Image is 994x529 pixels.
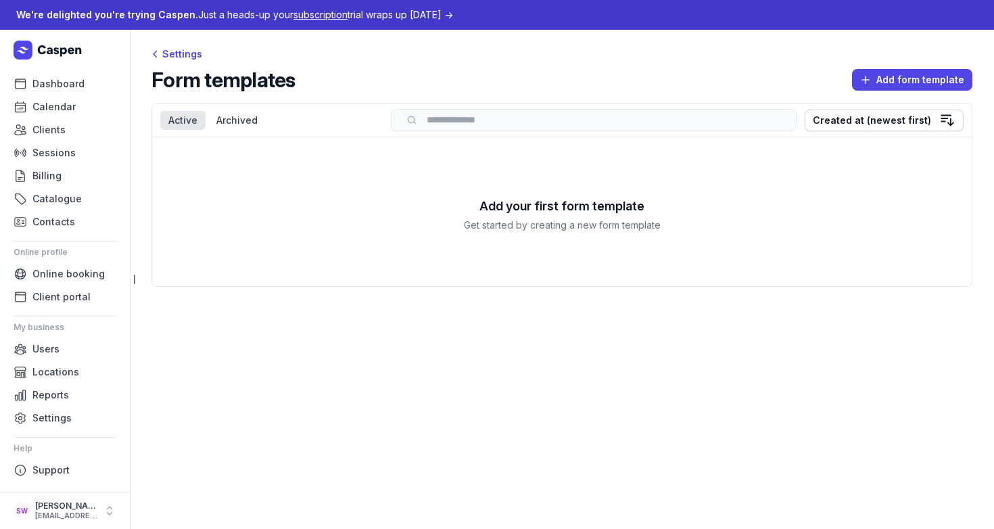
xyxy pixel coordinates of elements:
span: Settings [32,410,72,426]
span: Locations [32,364,79,380]
span: Billing [32,168,62,184]
span: Online booking [32,266,105,282]
div: Online profile [14,241,116,263]
span: Reports [32,387,69,403]
h2: Form templates [151,68,295,92]
div: Just a heads-up your trial wraps up [DATE] → [16,7,453,23]
span: Clients [32,122,66,138]
div: Active [160,111,206,130]
span: Calendar [32,99,76,115]
nav: Tabs [160,111,383,130]
span: Sessions [32,145,76,161]
span: Catalogue [32,191,82,207]
div: Help [14,438,116,459]
div: My business [14,317,116,338]
h3: Add your first form template [479,197,644,216]
span: SW [16,503,28,519]
div: [PERSON_NAME] [35,501,97,511]
span: Client portal [32,289,91,305]
span: Add form template [860,72,964,88]
span: subscription [293,9,348,20]
p: Get started by creating a new form template [464,218,661,232]
div: [EMAIL_ADDRESS][DOMAIN_NAME] [35,511,97,521]
span: We're delighted you're trying Caspen. [16,9,198,20]
button: Created at (newest first) [805,110,964,131]
div: Created at (newest first) [813,112,931,129]
div: Archived [208,111,266,130]
span: Users [32,341,60,357]
div: Settings [151,46,202,62]
span: Support [32,462,70,478]
span: Contacts [32,214,75,230]
span: Dashboard [32,76,85,92]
